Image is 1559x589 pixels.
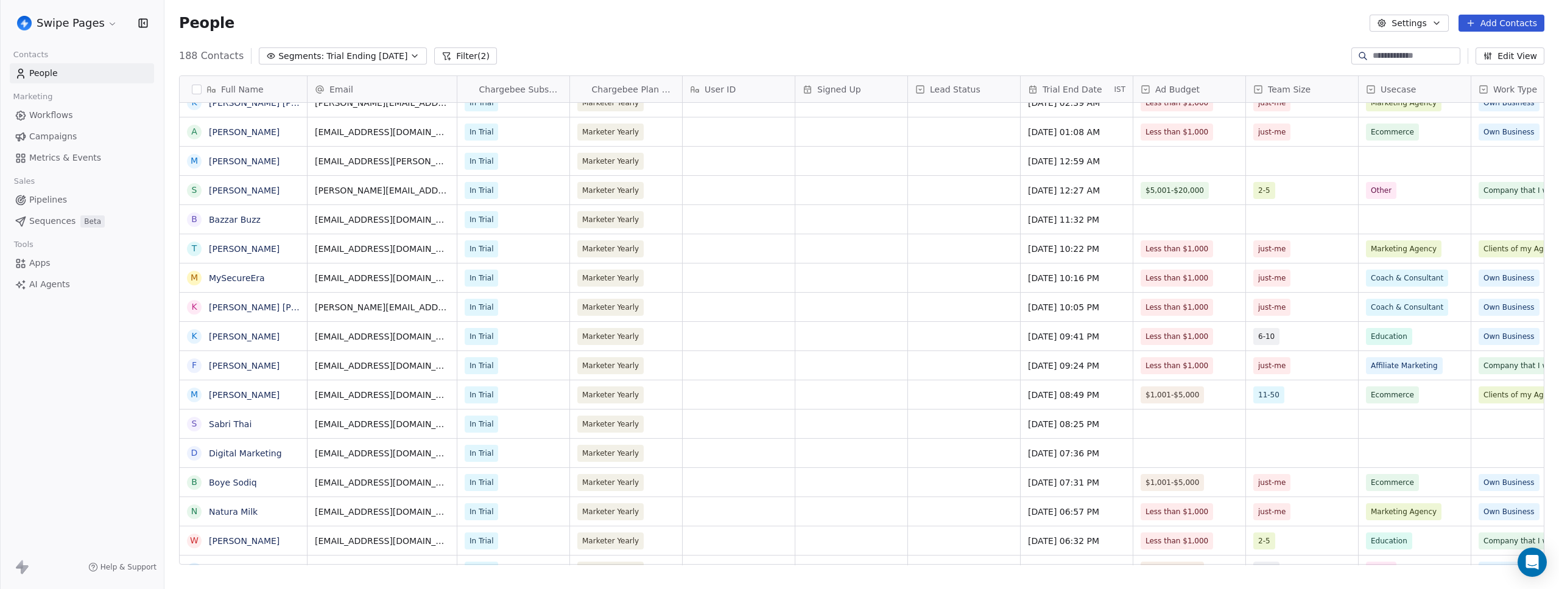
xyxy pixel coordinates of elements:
[1028,389,1125,401] span: [DATE] 08:49 PM
[180,103,308,565] div: grid
[1028,564,1125,576] span: [DATE] 05:45 PM
[29,67,58,80] span: People
[470,360,493,372] span: In Trial
[29,130,77,143] span: Campaigns
[1258,184,1270,197] span: 2-5
[29,193,67,206] span: Pipelines
[1371,360,1438,372] span: Affiliate Marketing
[1483,564,1535,576] span: Own Business
[10,105,154,125] a: Workflows
[470,97,493,109] span: In Trial
[470,476,493,489] span: In Trial
[1258,126,1286,138] span: just-me
[1268,83,1311,96] span: Team Size
[582,272,639,284] span: Marketer Yearly
[582,564,639,576] span: Marketer Yearly
[80,215,105,228] span: Beta
[1483,272,1535,284] span: Own Business
[315,184,449,197] span: [PERSON_NAME][EMAIL_ADDRESS][DOMAIN_NAME]
[470,418,493,430] span: In Trial
[465,19,474,160] img: Chargebee
[1028,126,1125,138] span: [DATE] 01:08 AM
[315,214,449,226] span: [EMAIL_ADDRESS][DOMAIN_NAME]
[315,506,449,518] span: [EMAIL_ADDRESS][DOMAIN_NAME]
[329,83,353,96] span: Email
[1028,301,1125,313] span: [DATE] 10:05 PM
[10,63,154,83] a: People
[470,535,493,547] span: In Trial
[582,418,639,430] span: Marketer Yearly
[10,211,154,231] a: SequencesBeta
[10,253,154,273] a: Apps
[1258,535,1270,547] span: 2-5
[1028,272,1125,284] span: [DATE] 10:16 PM
[582,476,639,489] span: Marketer Yearly
[315,97,449,109] span: [PERSON_NAME][EMAIL_ADDRESS][DOMAIN_NAME]
[29,109,73,122] span: Workflows
[8,88,58,106] span: Marketing
[209,419,252,429] a: Sabri Thai
[1021,76,1133,102] div: Trial End DateIST
[191,125,197,138] div: A
[1028,243,1125,255] span: [DATE] 10:22 PM
[192,359,197,372] div: F
[434,47,497,64] button: Filter(2)
[209,127,280,137] a: [PERSON_NAME]
[1145,97,1208,109] span: Less than $1,000
[705,83,736,96] span: User ID
[1145,506,1208,518] span: Less than $1,000
[582,243,639,255] span: Marketer Yearly
[10,127,154,147] a: Campaigns
[191,388,198,401] div: M
[470,184,493,197] span: In Trial
[10,274,154,294] a: AI Agents
[582,330,639,343] span: Marketer Yearly
[209,361,280,371] a: [PERSON_NAME]
[191,447,198,459] div: D
[1381,83,1416,96] span: Usecase
[191,505,197,518] div: N
[1028,214,1125,226] span: [DATE] 11:32 PM
[179,14,234,32] span: People
[1493,83,1537,96] span: Work Type
[315,447,449,459] span: [EMAIL_ADDRESS][DOMAIN_NAME]
[209,156,280,166] a: [PERSON_NAME]
[582,360,639,372] span: Marketer Yearly
[192,184,197,197] div: S
[1370,15,1448,32] button: Settings
[308,76,457,102] div: Email
[1028,184,1125,197] span: [DATE] 12:27 AM
[1028,360,1125,372] span: [DATE] 09:24 PM
[582,301,639,313] span: Marketer Yearly
[191,271,198,284] div: M
[683,76,795,102] div: User ID
[1028,535,1125,547] span: [DATE] 06:32 PM
[1258,243,1286,255] span: just-me
[191,96,197,109] div: K
[29,257,51,270] span: Apps
[1258,97,1286,109] span: just-me
[209,244,280,254] a: [PERSON_NAME]
[1258,564,1275,576] span: 6-10
[180,76,307,102] div: Full Name
[1155,83,1200,96] span: Ad Budget
[1371,564,1392,576] span: Other
[1145,126,1208,138] span: Less than $1,000
[1518,548,1547,577] div: Open Intercom Messenger
[577,19,587,160] img: Chargebee
[1133,76,1245,102] div: Ad Budget
[191,155,198,167] div: M
[1145,272,1208,284] span: Less than $1,000
[190,534,199,547] div: w
[470,243,493,255] span: In Trial
[1028,506,1125,518] span: [DATE] 06:57 PM
[209,565,288,575] a: [PERSON_NAME] K
[315,243,449,255] span: [EMAIL_ADDRESS][DOMAIN_NAME]
[10,148,154,168] a: Metrics & Events
[315,389,449,401] span: [EMAIL_ADDRESS][DOMAIN_NAME]
[209,273,265,283] a: MySecureEra
[1371,476,1414,489] span: Ecommerce
[1371,389,1414,401] span: Ecommerce
[9,235,38,254] span: Tools
[8,46,54,64] span: Contacts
